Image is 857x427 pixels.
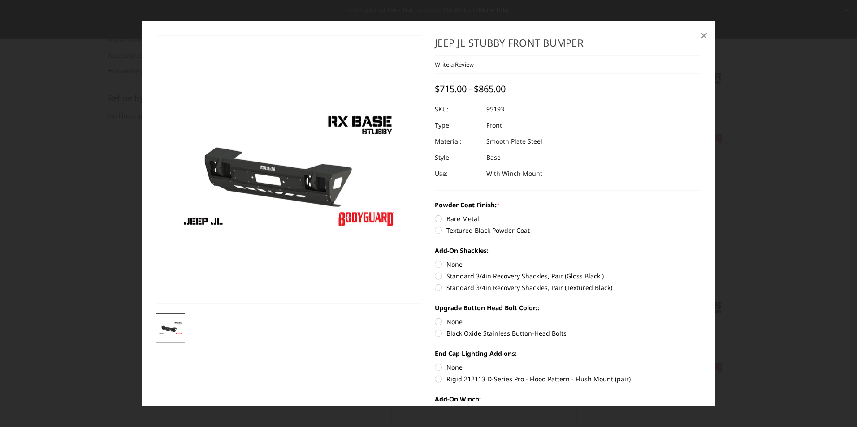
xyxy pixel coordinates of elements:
[435,101,480,117] dt: SKU:
[435,271,701,281] label: Standard 3/4in Recovery Shackles, Pair (Gloss Black )
[435,394,701,404] label: Add-On Winch:
[700,25,708,44] span: ×
[486,149,501,166] dd: Base
[156,35,423,304] a: Jeep JL Stubby Front Bumper
[486,133,542,149] dd: Smooth Plate Steel
[435,283,701,292] label: Standard 3/4in Recovery Shackles, Pair (Textured Black)
[435,374,701,384] label: Rigid 212113 D-Series Pro - Flood Pattern - Flush Mount (pair)
[435,317,701,326] label: None
[435,166,480,182] dt: Use:
[435,214,701,223] label: Bare Metal
[435,329,701,338] label: Black Oxide Stainless Button-Head Bolts
[486,101,504,117] dd: 95193
[486,166,542,182] dd: With Winch Mount
[486,117,502,133] dd: Front
[697,28,711,42] a: Close
[435,133,480,149] dt: Material:
[435,246,701,255] label: Add-On Shackles:
[435,260,701,269] label: None
[435,200,701,209] label: Powder Coat Finish:
[812,384,857,427] iframe: Chat Widget
[435,149,480,166] dt: Style:
[435,60,474,68] a: Write a Review
[435,349,701,358] label: End Cap Lighting Add-ons:
[435,363,701,372] label: None
[435,226,701,235] label: Textured Black Powder Coat
[159,321,183,335] img: Jeep JL Stubby Front Bumper
[435,83,506,95] span: $715.00 - $865.00
[435,117,480,133] dt: Type:
[435,303,701,312] label: Upgrade Button Head Bolt Color::
[435,35,701,56] h1: Jeep JL Stubby Front Bumper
